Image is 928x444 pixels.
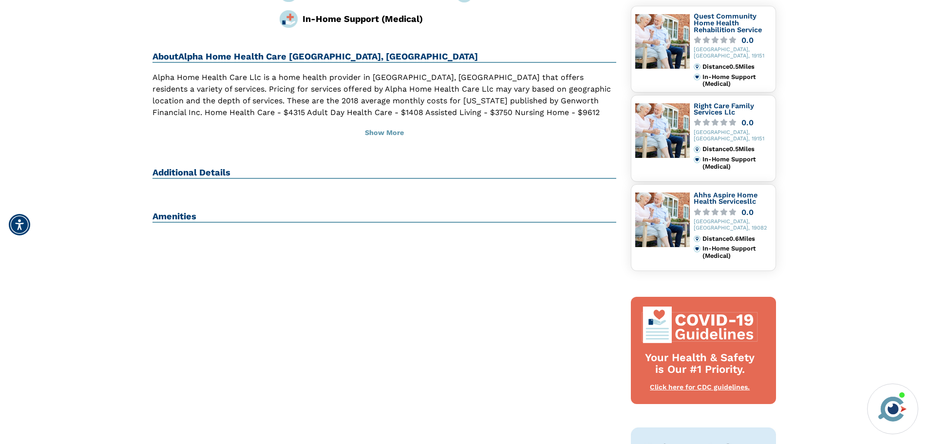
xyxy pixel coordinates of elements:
[702,146,771,153] div: Distance 0.5 Miles
[741,209,754,216] div: 0.0
[741,119,754,126] div: 0.0
[641,352,759,376] div: Your Health & Safety is Our #1 Priority.
[694,245,701,252] img: primary.svg
[694,156,701,163] img: primary.svg
[694,47,772,59] div: [GEOGRAPHIC_DATA], [GEOGRAPHIC_DATA], 19151
[152,72,617,130] p: Alpha Home Health Care Llc is a home health provider in [GEOGRAPHIC_DATA], [GEOGRAPHIC_DATA] that...
[735,245,918,378] iframe: iframe
[694,219,772,232] div: [GEOGRAPHIC_DATA], [GEOGRAPHIC_DATA], 19082
[9,214,30,235] div: Accessibility Menu
[702,74,771,88] div: In-Home Support (Medical)
[694,102,754,116] a: Right Care Family Services Llc
[876,392,909,425] img: avatar
[152,211,617,223] h2: Amenities
[152,122,617,144] button: Show More
[694,12,762,33] a: Quest Community Home Health Rehabilition Service
[702,235,771,242] div: Distance 0.6 Miles
[702,156,771,170] div: In-Home Support (Medical)
[694,209,772,216] a: 0.0
[694,130,772,142] div: [GEOGRAPHIC_DATA], [GEOGRAPHIC_DATA], 19151
[303,12,441,25] div: In-Home Support (Medical)
[641,307,759,343] img: covid-top-default.svg
[694,37,772,44] a: 0.0
[694,235,701,242] img: distance.svg
[694,74,701,80] img: primary.svg
[702,63,771,70] div: Distance 0.5 Miles
[694,191,758,206] a: Ahhs Aspire Home Health Servicesllc
[152,167,617,179] h2: Additional Details
[694,146,701,153] img: distance.svg
[741,37,754,44] div: 0.0
[694,63,701,70] img: distance.svg
[702,245,771,259] div: In-Home Support (Medical)
[641,383,759,392] div: Click here for CDC guidelines.
[152,51,617,63] h2: About Alpha Home Health Care [GEOGRAPHIC_DATA], [GEOGRAPHIC_DATA]
[694,119,772,126] a: 0.0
